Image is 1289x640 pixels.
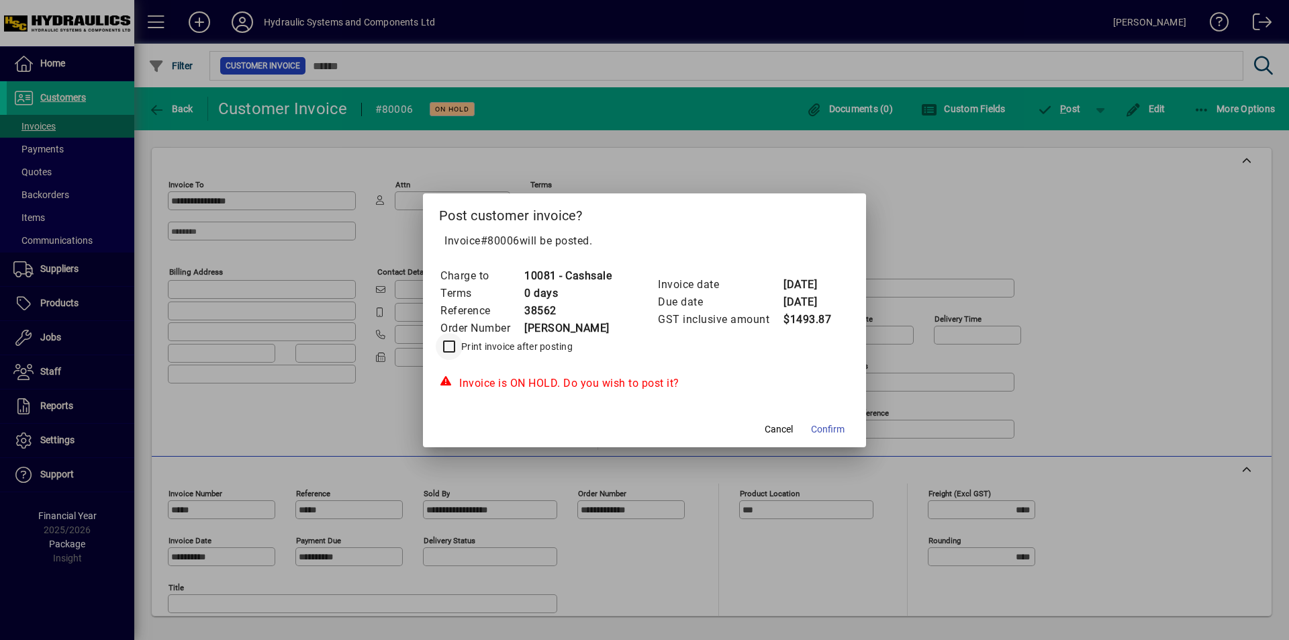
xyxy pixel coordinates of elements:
td: Charge to [440,267,524,285]
td: Reference [440,302,524,320]
td: Terms [440,285,524,302]
td: 38562 [524,302,612,320]
h2: Post customer invoice? [423,193,866,232]
p: Invoice will be posted . [439,233,850,249]
span: Confirm [811,422,845,437]
div: Invoice is ON HOLD. Do you wish to post it? [439,375,850,392]
td: $1493.87 [783,311,837,328]
span: Cancel [765,422,793,437]
button: Cancel [757,418,800,442]
label: Print invoice after posting [459,340,573,353]
td: [DATE] [783,293,837,311]
button: Confirm [806,418,850,442]
td: [DATE] [783,276,837,293]
td: GST inclusive amount [657,311,783,328]
td: 10081 - Cashsale [524,267,612,285]
td: [PERSON_NAME] [524,320,612,337]
td: Invoice date [657,276,783,293]
td: Due date [657,293,783,311]
span: #80006 [481,234,520,247]
td: Order Number [440,320,524,337]
td: 0 days [524,285,612,302]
